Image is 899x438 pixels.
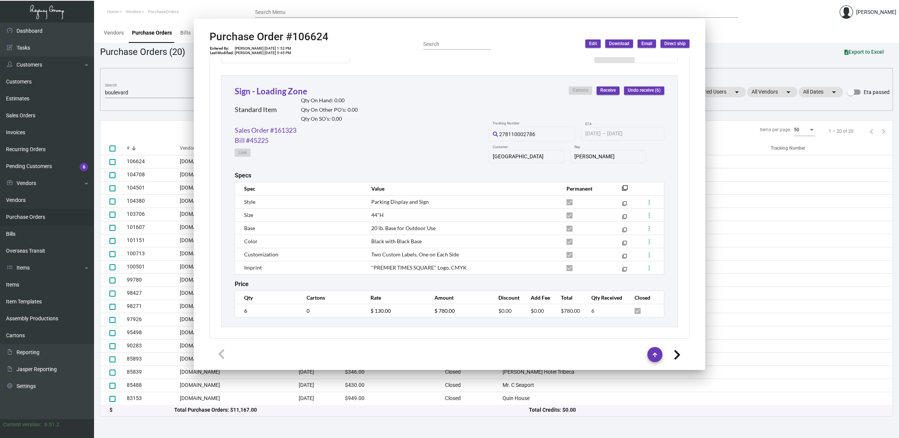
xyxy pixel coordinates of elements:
mat-icon: filter_none [622,242,627,247]
mat-select: Items per page: [794,127,815,133]
td: [DOMAIN_NAME] [180,234,298,247]
td: [DOMAIN_NAME] [180,181,298,194]
span: Export to Excel [844,49,884,55]
input: End date [607,131,643,137]
span: 44"H [371,212,384,218]
td: [DOMAIN_NAME] [180,352,298,365]
span: $0.00 [498,308,512,314]
mat-icon: filter_none [622,268,627,273]
td: [DOMAIN_NAME] [180,300,298,313]
mat-icon: filter_none [622,216,627,221]
td: [DOMAIN_NAME] [180,260,298,273]
div: $ [109,406,174,414]
mat-chip: All Dates [799,87,843,97]
th: Discount [491,291,523,304]
a: Sign - Loading Zone [235,86,307,96]
span: Eta passed [864,88,890,97]
td: [DOMAIN_NAME] [180,365,298,379]
a: Sales Order #161323 [235,125,296,135]
th: Permanent [559,182,610,195]
img: admin@bootstrapmaster.com [840,5,853,19]
th: Qty Received [584,291,627,304]
span: Undo receive (6) [628,87,661,94]
td: 90283 [127,339,180,352]
td: [DOMAIN_NAME] [180,313,298,326]
div: Purchase Orders [132,29,172,37]
td: [DOMAIN_NAME] [180,168,298,181]
td: $346.00 [345,365,445,379]
th: Cartons [299,291,363,304]
button: Download [605,39,633,48]
h2: Qty On Other PO’s: 0.00 [301,107,358,113]
span: Edit [589,41,597,47]
td: [DOMAIN_NAME] [180,247,298,260]
th: Rate [363,291,427,304]
td: 101151 [127,234,180,247]
td: 99780 [127,273,180,286]
span: Download [609,41,629,47]
td: Quin House [503,392,771,405]
th: Value [364,182,559,195]
td: [PERSON_NAME] [DATE] 1:52 PM [234,46,292,51]
span: 6 [591,308,594,314]
div: Total Purchase Orders: $11,167.00 [174,406,529,414]
td: Last Modified: [210,51,234,55]
td: 95498 [127,326,180,339]
td: 100713 [127,247,180,260]
td: 85488 [127,379,180,392]
td: [DOMAIN_NAME] [180,392,298,405]
span: Email [641,41,652,47]
span: Vendors [126,9,141,14]
td: [DOMAIN_NAME] [180,155,298,168]
span: Style [244,199,255,205]
td: $949.00 [345,392,445,405]
button: Next page [878,125,890,137]
td: [DOMAIN_NAME] [180,286,298,300]
span: PurchaseOrders [148,9,179,14]
td: [DOMAIN_NAME] [180,273,298,286]
td: 83153 [127,392,180,405]
td: [DOMAIN_NAME] [180,339,298,352]
td: 85839 [127,365,180,379]
td: [DOMAIN_NAME] [180,379,298,392]
td: 104708 [127,168,180,181]
span: Base [244,225,255,231]
td: 101607 [127,221,180,234]
td: Mr. C Seaport [503,379,771,392]
div: Tracking Number [771,145,805,152]
td: 100501 [127,260,180,273]
th: Add Fee [523,291,553,304]
th: Amount [427,291,491,304]
td: Closed [445,392,503,405]
div: 0.51.2 [44,421,59,429]
span: "PREMIER TIMES SQUARE" Logo, CMYK [371,264,467,271]
mat-icon: filter_none [622,187,628,193]
td: 104501 [127,181,180,194]
td: Closed [445,365,503,379]
td: [PERSON_NAME] Hotel Tribeca [503,365,771,379]
button: Direct ship [661,39,689,48]
td: Entered By: [210,46,234,51]
mat-icon: arrow_drop_down [829,88,838,97]
h2: Specs [235,172,251,179]
th: Spec [235,182,364,195]
h2: Qty On Hand: 0.00 [301,97,358,104]
td: [DATE] [299,379,345,392]
mat-chip: All Entered Users [683,87,746,97]
div: Vendors [104,29,124,37]
mat-icon: arrow_drop_down [732,88,741,97]
h2: Qty On SO’s: 0.00 [301,116,358,122]
th: Qty [235,291,299,304]
h2: Standard Item [235,106,277,114]
span: – [602,131,606,137]
div: Current version: [3,421,41,429]
span: Black with Black Base [371,238,422,244]
span: Size [244,212,253,218]
th: Closed [627,291,664,304]
span: $780.00 [561,308,580,314]
td: $430.00 [345,379,445,392]
div: Bills [180,29,191,37]
h2: Price [235,280,249,288]
div: Total Credits: $0.00 [529,406,884,414]
span: Imprint [244,264,262,271]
